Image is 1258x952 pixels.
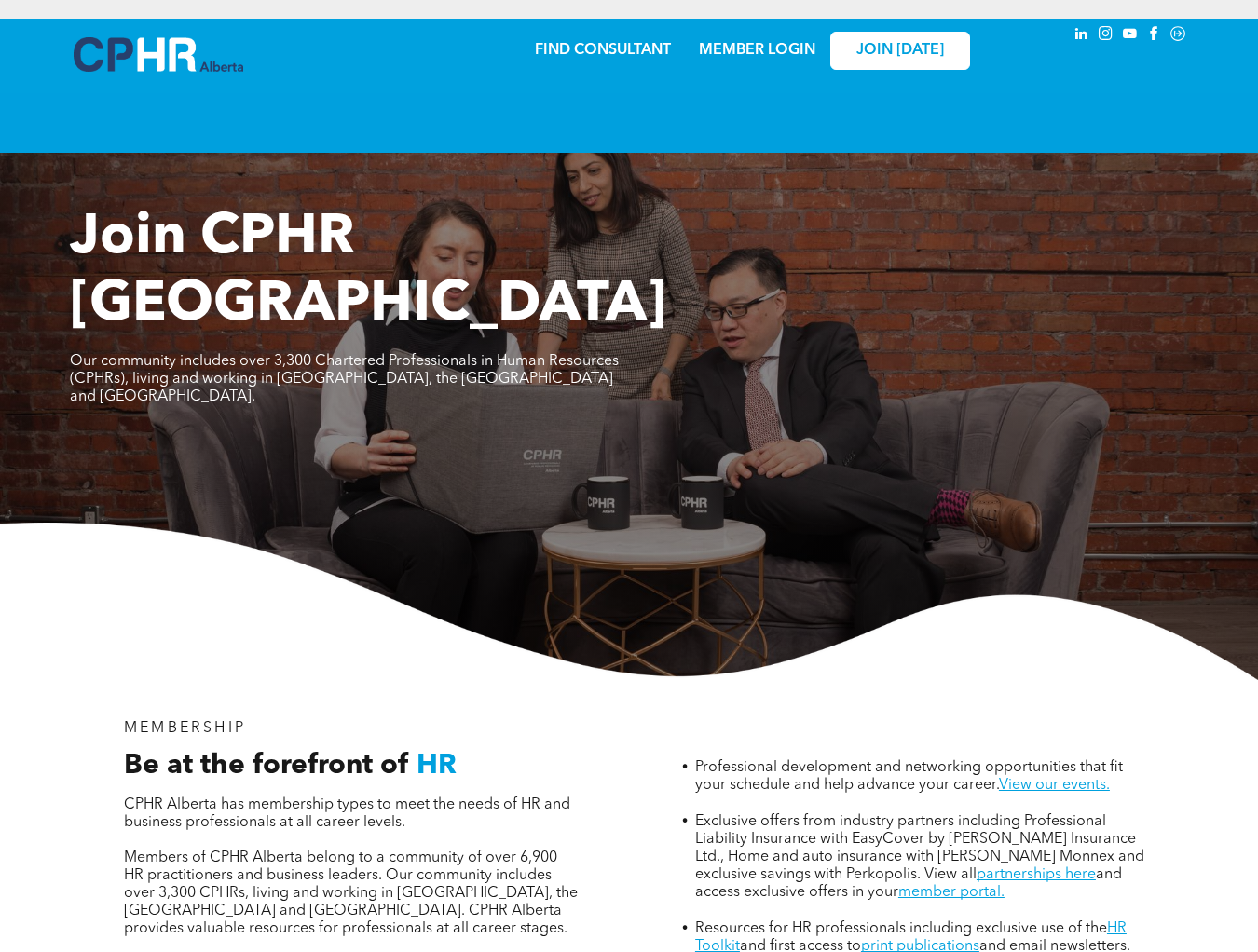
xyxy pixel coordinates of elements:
[1095,23,1115,48] a: instagram
[1119,23,1140,48] a: youtube
[699,43,815,58] a: MEMBER LOGIN
[74,37,243,72] img: A blue and white logo for cp alberta
[830,32,970,70] a: JOIN [DATE]
[1143,23,1164,48] a: facebook
[695,921,1107,936] span: Resources for HR professionals including exclusive use of the
[977,867,1096,882] a: partnerships here
[124,752,409,780] span: Be at the forefront of
[1168,23,1188,48] a: Social network
[417,752,457,780] span: HR
[856,42,944,60] span: JOIN [DATE]
[124,797,570,830] span: CPHR Alberta has membership types to meet the needs of HR and business professionals at all caree...
[1071,23,1091,48] a: linkedin
[898,885,1005,900] a: member portal.
[535,43,671,58] a: FIND CONSULTANT
[999,778,1110,793] a: View our events.
[124,850,578,936] span: Members of CPHR Alberta belong to a community of over 6,900 HR practitioners and business leaders...
[124,721,246,736] span: MEMBERSHIP
[70,354,619,404] span: Our community includes over 3,300 Chartered Professionals in Human Resources (CPHRs), living and ...
[70,211,666,333] span: Join CPHR [GEOGRAPHIC_DATA]
[695,814,1144,882] span: Exclusive offers from industry partners including Professional Liability Insurance with EasyCover...
[695,760,1123,793] span: Professional development and networking opportunities that fit your schedule and help advance you...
